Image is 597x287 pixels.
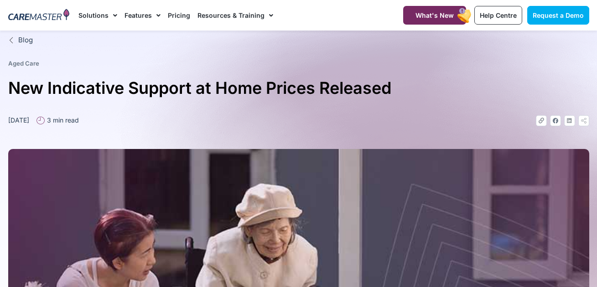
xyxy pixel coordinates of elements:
a: What's New [403,6,466,25]
span: Blog [16,35,33,46]
span: 3 min read [45,115,79,125]
span: What's New [415,11,454,19]
img: CareMaster Logo [8,9,70,22]
span: Request a Demo [533,11,584,19]
span: Help Centre [480,11,517,19]
h1: New Indicative Support at Home Prices Released [8,75,589,102]
a: Help Centre [474,6,522,25]
a: Aged Care [8,60,39,67]
time: [DATE] [8,116,29,124]
a: Blog [8,35,589,46]
a: Request a Demo [527,6,589,25]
